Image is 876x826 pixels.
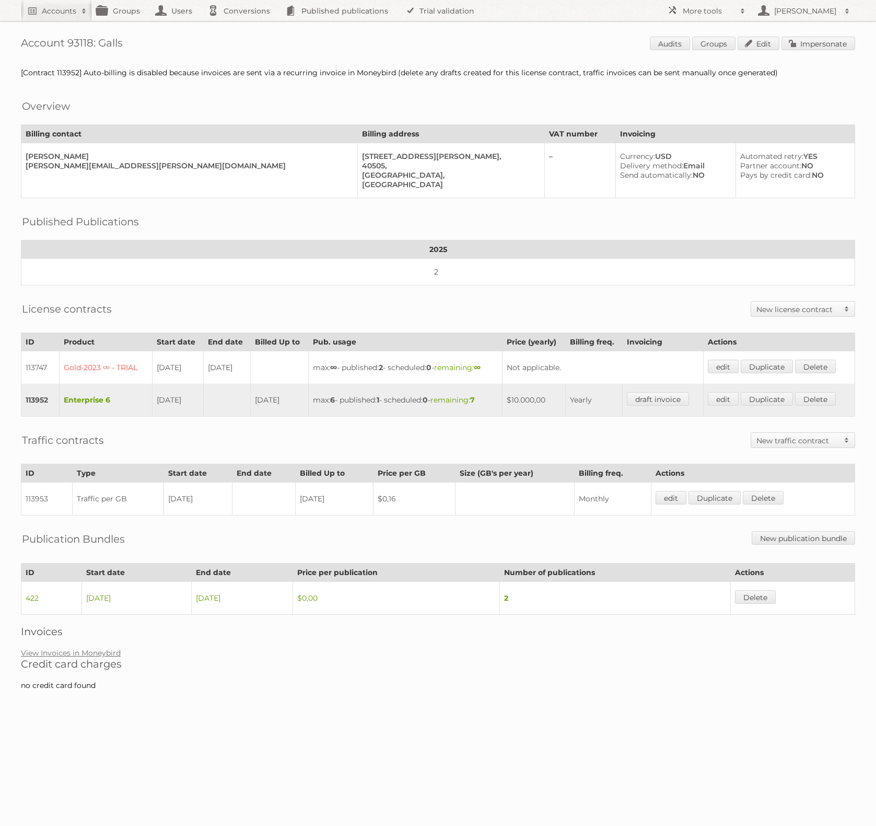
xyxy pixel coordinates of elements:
h2: License contracts [22,301,112,317]
td: 113953 [21,483,73,515]
th: Invoicing [615,125,855,143]
h2: [PERSON_NAME] [772,6,839,16]
th: Billed Up to [251,333,309,351]
div: [STREET_ADDRESS][PERSON_NAME], [362,152,536,161]
strong: 1 [377,395,379,405]
th: 2025 [21,240,855,259]
a: Audits [650,37,690,50]
h2: Publication Bundles [22,531,125,547]
a: edit [656,491,686,504]
th: Price per publication [293,564,500,582]
td: $0,16 [373,483,455,515]
strong: 0 [426,363,431,372]
span: remaining: [434,363,481,372]
a: Delete [795,392,836,406]
a: New traffic contract [751,433,855,448]
td: 2 [21,259,855,285]
a: Delete [735,590,776,604]
strong: 2 [504,593,508,603]
th: ID [21,564,82,582]
div: [Contract 113952] Auto-billing is disabled because invoices are sent via a recurring invoice in M... [21,68,855,77]
span: Automated retry: [740,152,803,161]
td: – [545,143,615,198]
th: Invoicing [623,333,704,351]
td: max: - published: - scheduled: - [308,384,503,417]
a: Groups [692,37,735,50]
th: End date [204,333,251,351]
a: draft invoice [627,392,689,406]
div: NO [740,161,846,170]
div: Email [620,161,727,170]
td: [DATE] [251,384,309,417]
th: Start date [163,464,232,483]
div: [PERSON_NAME][EMAIL_ADDRESS][PERSON_NAME][DOMAIN_NAME] [26,161,349,170]
span: Currency: [620,152,655,161]
td: 113747 [21,351,60,384]
th: Pub. usage [308,333,503,351]
td: [DATE] [81,582,191,615]
th: Actions [730,564,855,582]
h2: New traffic contract [756,435,839,446]
h2: Published Publications [22,214,139,230]
div: NO [620,170,727,180]
th: Actions [651,464,855,483]
a: Duplicate [688,491,741,504]
strong: ∞ [330,363,337,372]
a: New publication bundle [752,531,855,545]
th: VAT number [545,125,615,143]
th: Start date [153,333,204,351]
td: [DATE] [296,483,373,515]
span: Delivery method: [620,161,683,170]
td: $10.000,00 [503,384,565,417]
div: [GEOGRAPHIC_DATA], [362,170,536,180]
div: 40505, [362,161,536,170]
div: [PERSON_NAME] [26,152,349,161]
th: End date [192,564,293,582]
strong: 6 [330,395,335,405]
a: Edit [738,37,779,50]
span: Send automatically: [620,170,693,180]
span: remaining: [430,395,475,405]
td: [DATE] [163,483,232,515]
td: [DATE] [192,582,293,615]
span: Pays by credit card: [740,170,812,180]
strong: 7 [470,395,475,405]
th: End date [232,464,296,483]
td: Yearly [565,384,623,417]
a: Delete [795,360,836,373]
td: 422 [21,582,82,615]
span: Toggle [839,433,855,448]
td: [DATE] [153,351,204,384]
th: Price per GB [373,464,455,483]
strong: 2 [379,363,383,372]
a: Duplicate [741,392,793,406]
td: 113952 [21,384,60,417]
a: Impersonate [781,37,855,50]
td: Enterprise 6 [60,384,153,417]
div: USD [620,152,727,161]
a: edit [708,360,739,373]
td: [DATE] [153,384,204,417]
strong: 0 [423,395,428,405]
th: Type [73,464,164,483]
div: [GEOGRAPHIC_DATA] [362,180,536,189]
th: Number of publications [499,564,730,582]
td: Monthly [575,483,651,515]
div: NO [740,170,846,180]
a: View Invoices in Moneybird [21,648,121,658]
th: Billing freq. [565,333,623,351]
h2: Overview [22,98,70,114]
a: New license contract [751,302,855,316]
h2: Accounts [42,6,76,16]
td: $0,00 [293,582,500,615]
th: Start date [81,564,191,582]
th: Billing freq. [575,464,651,483]
th: Product [60,333,153,351]
span: Toggle [839,302,855,316]
td: [DATE] [204,351,251,384]
span: Partner account: [740,161,801,170]
td: max: - published: - scheduled: - [308,351,503,384]
th: Size (GB's per year) [455,464,575,483]
th: Billing contact [21,125,358,143]
th: Billing address [358,125,545,143]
